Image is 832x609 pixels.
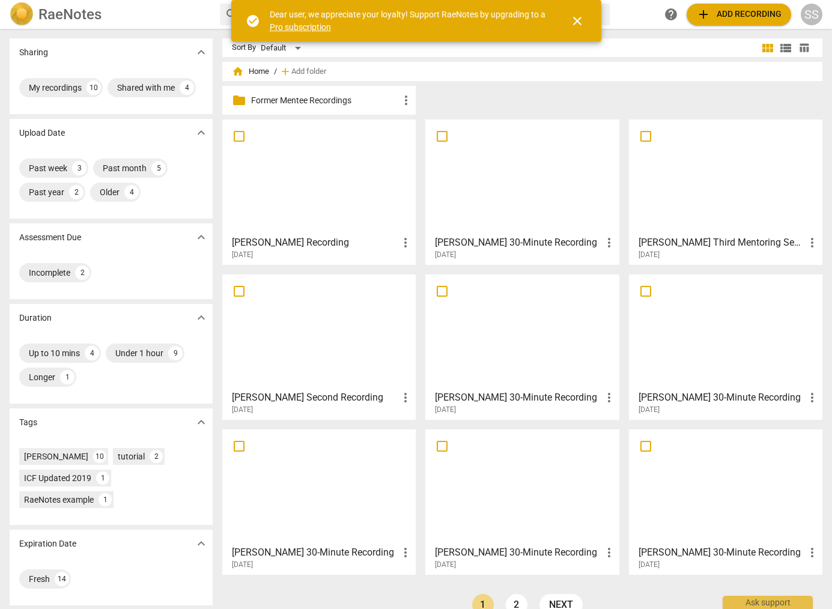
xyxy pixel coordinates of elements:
[602,390,616,405] span: more_vert
[232,65,269,77] span: Home
[29,371,55,383] div: Longer
[232,93,246,108] span: folder
[29,186,64,198] div: Past year
[168,346,183,360] div: 9
[251,94,399,107] p: Former Mentee Recordings
[570,14,585,28] span: close
[232,235,398,250] h3: Kari JohhnsonSecond Recording
[117,82,175,94] div: Shared with me
[103,162,147,174] div: Past month
[226,434,411,569] a: [PERSON_NAME] 30-Minute Recording[DATE]
[798,42,810,53] span: table_chart
[291,67,326,76] span: Add folder
[399,93,413,108] span: more_vert
[99,493,112,506] div: 1
[279,65,291,77] span: add
[29,82,82,94] div: My recordings
[19,312,52,324] p: Duration
[180,80,194,95] div: 4
[795,39,813,57] button: Table view
[435,405,456,415] span: [DATE]
[696,7,711,22] span: add
[232,405,253,415] span: [DATE]
[633,124,818,259] a: [PERSON_NAME] Third Mentoring Session Transcript[DATE]
[38,6,102,23] h2: RaeNotes
[194,126,208,140] span: expand_more
[96,471,109,485] div: 1
[430,124,615,259] a: [PERSON_NAME] 30-Minute Recording[DATE]
[226,124,411,259] a: [PERSON_NAME] Recording[DATE]
[24,494,94,506] div: RaeNotes example
[398,545,413,560] span: more_vert
[194,415,208,429] span: expand_more
[232,545,398,560] h3: Jenay Karlson 30-Minute Recording
[759,39,777,57] button: Tile view
[124,185,139,199] div: 4
[777,39,795,57] button: List view
[246,14,260,28] span: check_circle
[192,413,210,431] button: Show more
[232,250,253,260] span: [DATE]
[633,279,818,414] a: [PERSON_NAME] 30-Minute Recording[DATE]
[639,250,660,260] span: [DATE]
[194,230,208,244] span: expand_more
[633,434,818,569] a: [PERSON_NAME] 30-Minute Recording[DATE]
[192,124,210,142] button: Show more
[639,390,805,405] h3: Monika Smyczek 30-Minute Recording
[55,572,69,586] div: 14
[29,573,50,585] div: Fresh
[398,390,413,405] span: more_vert
[19,127,65,139] p: Upload Date
[226,279,411,414] a: [PERSON_NAME] Second Recording[DATE]
[118,450,145,462] div: tutorial
[10,2,34,26] img: Logo
[192,43,210,61] button: Show more
[639,560,660,570] span: [DATE]
[60,370,74,384] div: 1
[761,41,775,55] span: view_module
[150,450,163,463] div: 2
[194,45,208,59] span: expand_more
[75,265,90,280] div: 2
[232,65,244,77] span: home
[194,536,208,551] span: expand_more
[19,416,37,429] p: Tags
[192,228,210,246] button: Show more
[225,7,239,22] span: search
[602,545,616,560] span: more_vert
[435,390,601,405] h3: Vivian Lee 30-Minute Recording
[435,250,456,260] span: [DATE]
[24,450,88,462] div: [PERSON_NAME]
[19,46,48,59] p: Sharing
[398,235,413,250] span: more_vert
[274,67,277,76] span: /
[69,185,84,199] div: 2
[563,7,592,35] button: Close
[192,309,210,327] button: Show more
[805,390,819,405] span: more_vert
[639,545,805,560] h3: Karin Johnson 30-Minute Recording
[24,472,91,484] div: ICF Updated 2019
[430,434,615,569] a: [PERSON_NAME] 30-Minute Recording[DATE]
[192,535,210,553] button: Show more
[602,235,616,250] span: more_vert
[639,405,660,415] span: [DATE]
[232,390,398,405] h3: Karin Johnson Second Recording
[779,41,793,55] span: view_list
[72,161,87,175] div: 3
[805,235,819,250] span: more_vert
[435,235,601,250] h3: Joel Ebsworth 30-Minute Recording
[10,2,210,26] a: LogoRaeNotes
[664,7,678,22] span: help
[805,545,819,560] span: more_vert
[801,4,822,25] button: SS
[696,7,782,22] span: Add recording
[115,347,163,359] div: Under 1 hour
[151,161,166,175] div: 5
[270,22,331,32] a: Pro subscription
[270,8,548,33] div: Dear user, we appreciate your loyalty! Support RaeNotes by upgrading to a
[232,560,253,570] span: [DATE]
[19,231,81,244] p: Assessment Due
[232,43,256,52] div: Sort By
